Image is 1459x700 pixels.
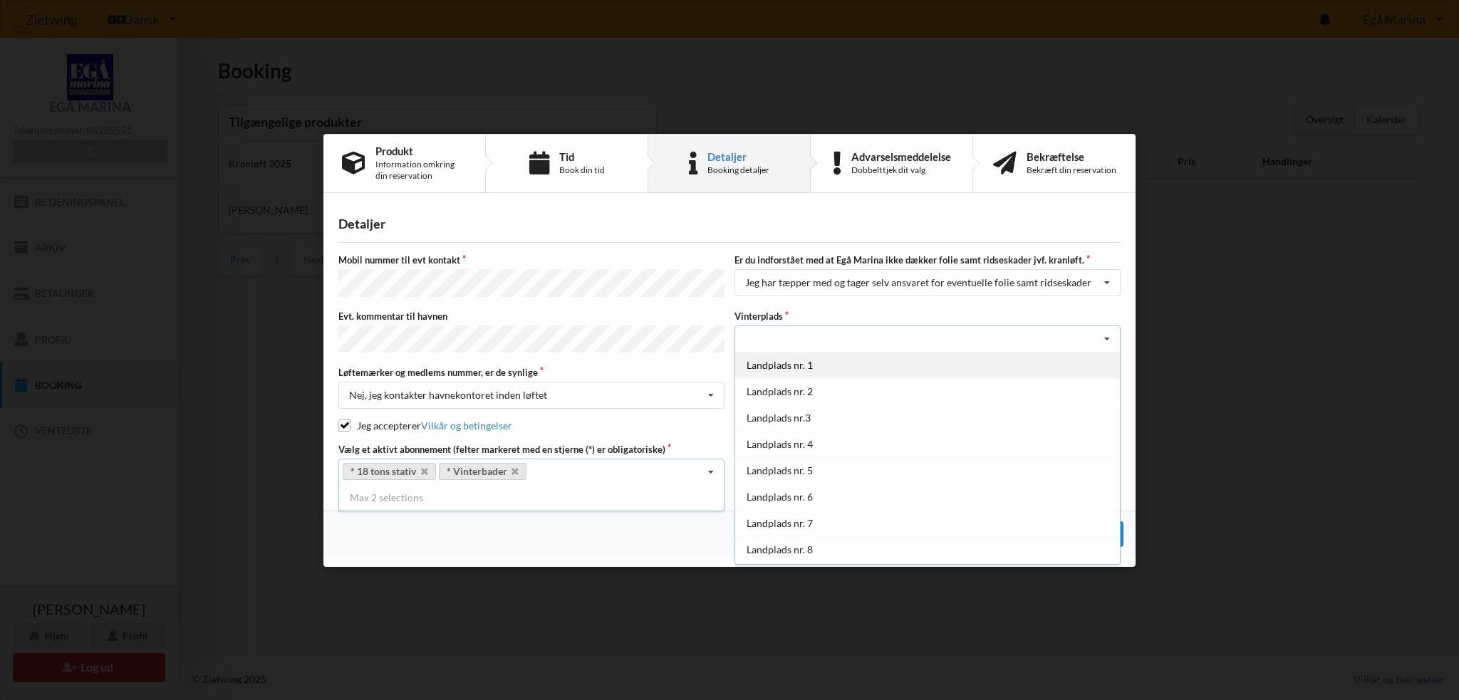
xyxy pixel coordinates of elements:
[375,145,467,156] div: Produkt
[707,150,769,162] div: Detaljer
[421,419,512,432] a: Vilkår og betingelser
[338,419,512,432] label: Jeg accepterer
[851,150,951,162] div: Advarselsmeddelelse
[338,254,725,266] label: Mobil nummer til evt kontakt
[734,310,1121,323] label: Vinterplads
[338,366,725,379] label: Løftemærker og medlems nummer, er de synlige
[349,390,547,400] div: Nej, jeg kontakter havnekontoret inden løftet
[734,254,1121,266] label: Er du indforstået med at Egå Marina ikke dækker folie samt ridseskader jvf. kranløft.
[735,510,1120,536] div: Landplads nr. 7
[343,463,436,480] a: * 18 tons stativ
[735,484,1120,510] div: Landplads nr. 6
[338,442,725,455] label: Vælg et aktivt abonnement (felter markeret med en stjerne (*) er obligatoriske)
[735,536,1120,563] div: Landplads nr. 8
[735,431,1120,457] div: Landplads nr. 4
[735,563,1120,589] div: Landplads nr. 9
[735,404,1120,431] div: Landplads nr.3
[735,457,1120,484] div: Landplads nr. 5
[851,164,951,175] div: Dobbelttjek dit valg
[1027,164,1116,175] div: Bekræft din reservation
[559,150,605,162] div: Tid
[559,164,605,175] div: Book din tid
[735,352,1120,378] div: Landplads nr. 1
[735,378,1120,404] div: Landplads nr. 2
[338,310,725,323] label: Evt. kommentar til havnen
[338,216,1121,232] div: Detaljer
[375,158,467,181] div: Information omkring din reservation
[707,164,769,175] div: Booking detaljer
[1027,150,1116,162] div: Bekræftelse
[439,463,527,480] a: * Vinterbader
[745,278,1091,288] div: Jeg har tæpper med og tager selv ansvaret for eventuelle folie samt ridseskader
[338,485,725,511] div: Max 2 selections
